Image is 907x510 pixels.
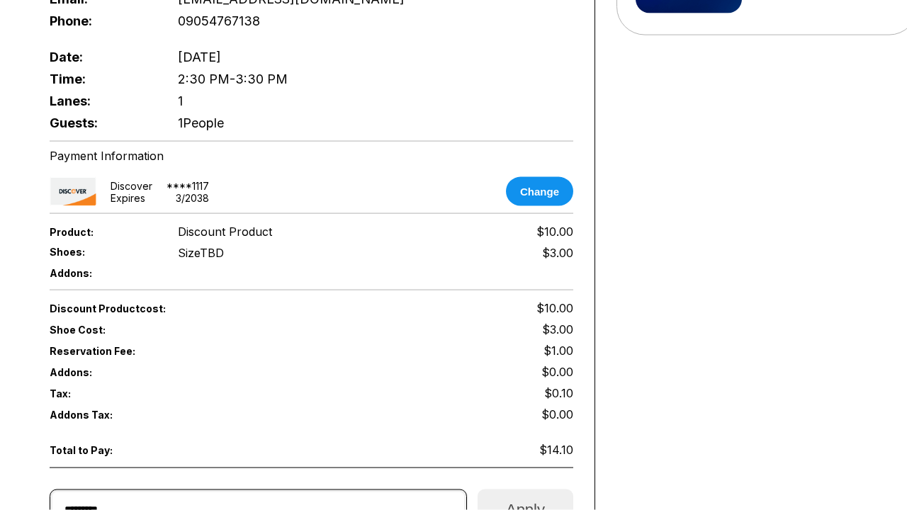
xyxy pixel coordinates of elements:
[536,301,573,315] span: $10.00
[50,409,154,421] span: Addons Tax:
[50,115,154,130] span: Guests:
[50,444,154,456] span: Total to Pay:
[50,324,154,336] span: Shoe Cost:
[536,225,573,239] span: $10.00
[50,387,154,399] span: Tax:
[178,13,260,28] span: 09054767138
[178,225,272,239] span: Discount Product
[176,192,209,204] div: 3 / 2038
[542,246,573,260] div: $3.00
[542,322,573,336] span: $3.00
[541,365,573,379] span: $0.00
[539,443,573,457] span: $14.10
[178,115,224,130] span: 1 People
[50,13,154,28] span: Phone:
[50,72,154,86] span: Time:
[50,246,154,258] span: Shoes:
[111,192,145,204] div: Expires
[178,50,221,64] span: [DATE]
[50,50,154,64] span: Date:
[50,267,154,279] span: Addons:
[506,177,573,206] button: Change
[50,302,312,314] span: Discount Product cost:
[50,177,96,206] img: card
[178,246,224,260] div: Size TBD
[541,407,573,421] span: $0.00
[50,345,312,357] span: Reservation Fee:
[50,366,154,378] span: Addons:
[50,149,573,163] div: Payment Information
[544,386,573,400] span: $0.10
[178,93,183,108] span: 1
[50,226,154,238] span: Product:
[178,72,288,86] span: 2:30 PM - 3:30 PM
[50,93,154,108] span: Lanes:
[543,344,573,358] span: $1.00
[111,180,152,192] div: discover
